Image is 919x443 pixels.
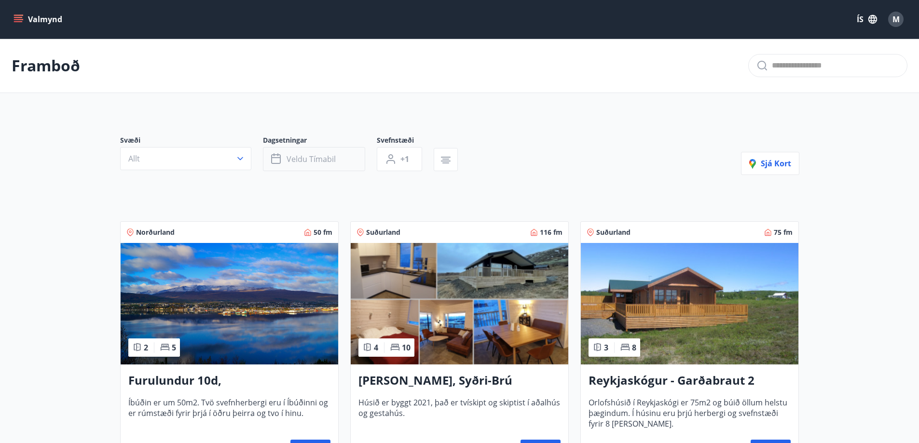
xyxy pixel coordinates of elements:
span: Norðurland [136,228,175,237]
button: M [884,8,907,31]
h3: Furulundur 10d, [GEOGRAPHIC_DATA] [128,372,330,389]
button: +1 [377,147,422,171]
span: Húsið er byggt 2021, það er tvískipt og skiptist í aðalhús og gestahús. [358,397,561,429]
span: 116 fm [540,228,562,237]
span: Suðurland [366,228,400,237]
span: 50 fm [314,228,332,237]
span: M [892,14,900,25]
span: Sjá kort [749,158,791,169]
span: Orlofshúsið í Reykjaskógi er 75m2 og búið öllum helstu þægindum. Í húsinu eru þrjú herbergi og sv... [589,397,791,429]
h3: [PERSON_NAME], Syðri-Brú [358,372,561,389]
span: 2 [144,342,148,353]
span: 8 [632,342,636,353]
img: Paella dish [581,243,798,364]
img: Paella dish [351,243,568,364]
span: 10 [402,342,411,353]
span: Allt [128,153,140,164]
button: ÍS [851,11,882,28]
span: Veldu tímabil [287,154,336,164]
span: Suðurland [596,228,631,237]
span: +1 [400,154,409,164]
button: Sjá kort [741,152,799,175]
span: 4 [374,342,378,353]
span: Svæði [120,135,263,147]
button: Veldu tímabil [263,147,365,171]
span: 5 [172,342,176,353]
span: 75 fm [774,228,793,237]
p: Framboð [12,55,80,76]
span: Dagsetningar [263,135,377,147]
span: Svefnstæði [377,135,434,147]
span: Íbúðin er um 50m2. Tvö svefnherbergi eru í Íbúðinni og er rúmstæði fyrir þrjá í öðru þeirra og tv... [128,397,330,429]
span: 3 [604,342,608,353]
img: Paella dish [121,243,338,364]
h3: Reykjaskógur - Garðabraut 2 [589,372,791,389]
button: menu [12,11,66,28]
button: Allt [120,147,251,170]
